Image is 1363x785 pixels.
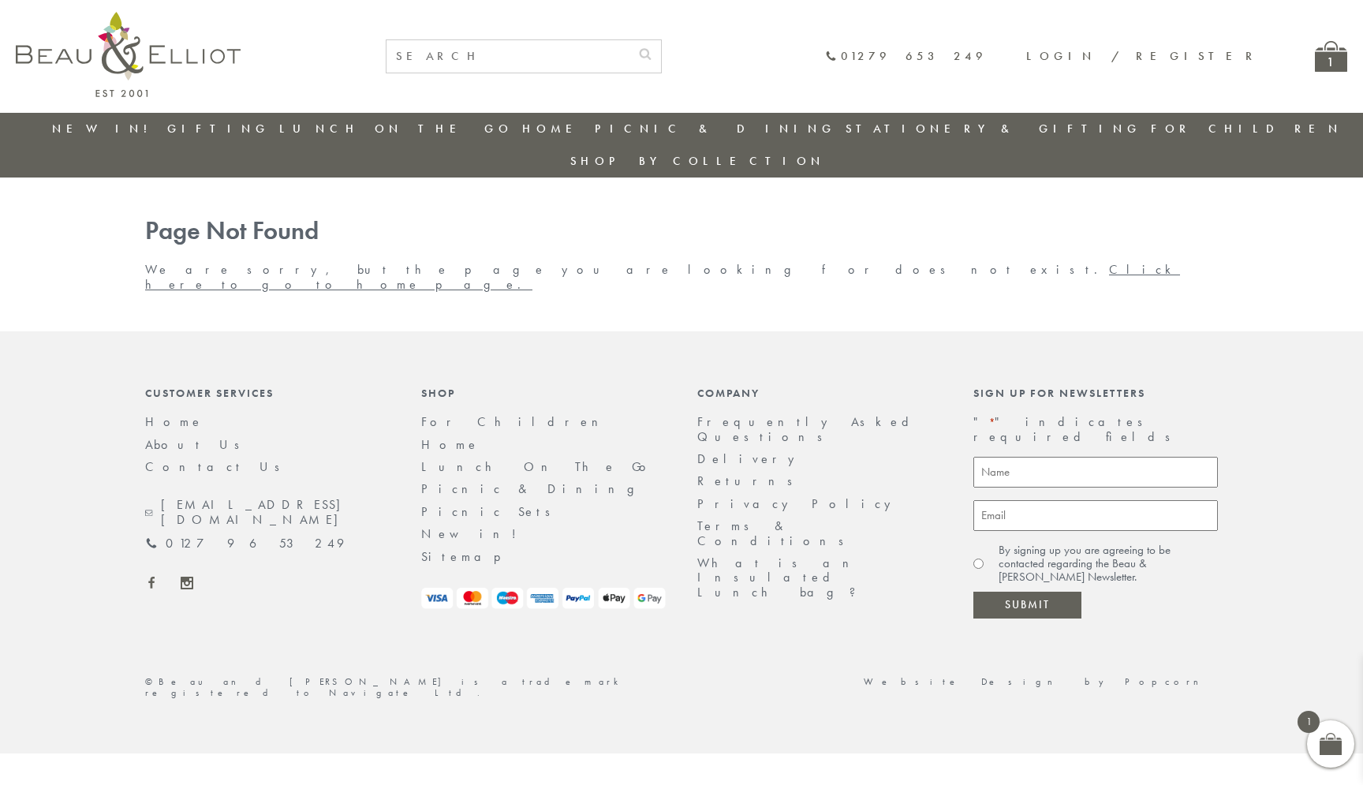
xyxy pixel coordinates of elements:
[421,503,561,520] a: Picnic Sets
[52,121,158,136] a: New in!
[421,413,611,430] a: For Children
[697,387,942,399] div: Company
[145,261,1180,292] a: Click here to go to home page.
[846,121,1141,136] a: Stationery & Gifting
[999,544,1218,585] label: By signing up you are agreeing to be contacted regarding the Beau & [PERSON_NAME] Newsletter.
[145,536,344,551] a: 01279 653 249
[386,40,629,73] input: SEARCH
[145,387,390,399] div: Customer Services
[973,592,1081,619] input: Submit
[129,677,681,699] div: ©Beau and [PERSON_NAME] is a trademark registered to Navigate Ltd.
[697,555,868,600] a: What is an Insulated Lunch bag?
[129,217,1234,292] div: We are sorry, but the page you are looking for does not exist.
[973,415,1218,444] p: " " indicates required fields
[421,387,666,399] div: Shop
[279,121,513,136] a: Lunch On The Go
[864,675,1218,688] a: Website Design by Popcorn
[697,413,919,444] a: Frequently Asked Questions
[697,518,854,548] a: Terms & Conditions
[421,588,666,609] img: payment-logos.png
[145,413,204,430] a: Home
[421,458,655,475] a: Lunch On The Go
[1026,48,1260,64] a: Login / Register
[421,525,528,542] a: New in!
[697,450,803,467] a: Delivery
[595,121,836,136] a: Picnic & Dining
[973,500,1218,531] input: Email
[570,153,825,169] a: Shop by collection
[697,473,803,489] a: Returns
[145,458,290,475] a: Contact Us
[1151,121,1342,136] a: For Children
[421,480,650,497] a: Picnic & Dining
[167,121,270,136] a: Gifting
[145,498,390,527] a: [EMAIL_ADDRESS][DOMAIN_NAME]
[1298,711,1320,733] span: 1
[825,50,987,63] a: 01279 653 249
[522,121,585,136] a: Home
[973,457,1218,488] input: Name
[1315,41,1347,72] a: 1
[16,12,241,97] img: logo
[145,436,250,453] a: About Us
[421,436,480,453] a: Home
[973,387,1218,399] div: Sign up for newsletters
[421,548,522,565] a: Sitemap
[145,217,1218,246] h1: Page Not Found
[697,495,899,512] a: Privacy Policy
